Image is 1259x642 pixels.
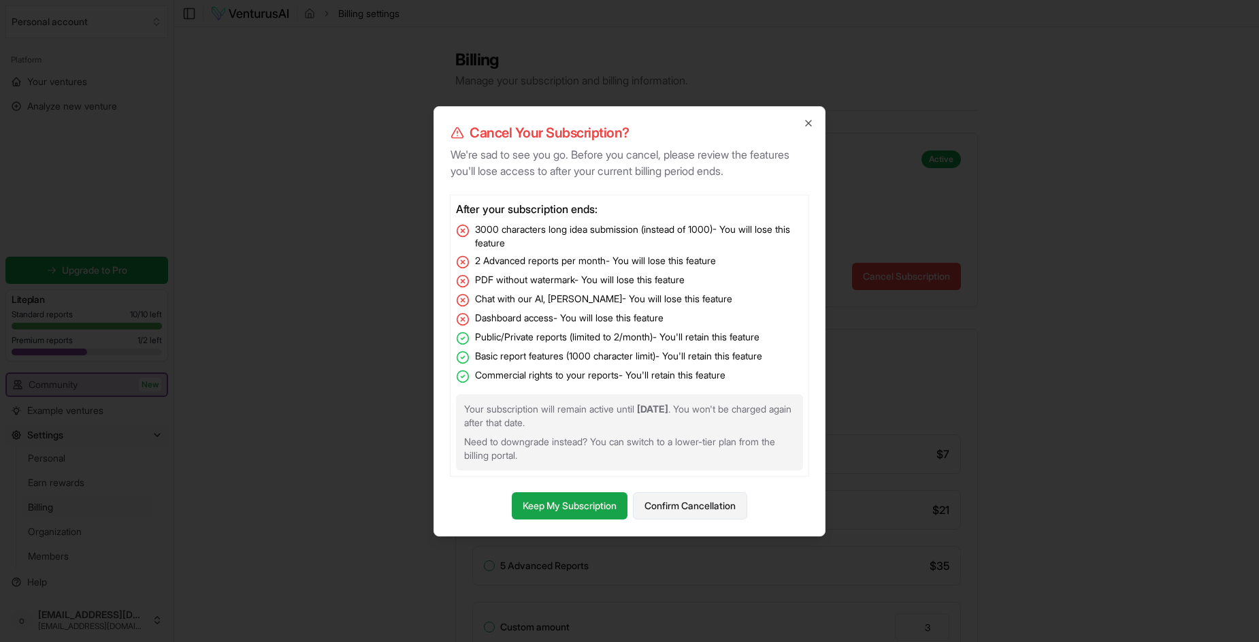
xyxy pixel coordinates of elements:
[633,492,747,519] button: Confirm Cancellation
[464,435,795,462] p: Need to downgrade instead? You can switch to a lower-tier plan from the billing portal.
[475,292,732,306] span: Chat with our AI, [PERSON_NAME] - You will lose this feature
[475,223,803,250] span: 3000 characters long idea submission (instead of 1000) - You will lose this feature
[451,146,808,179] p: We're sad to see you go. Before you cancel, please review the features you'll lose access to afte...
[475,368,725,382] span: Commercial rights to your reports - You'll retain this feature
[464,402,795,430] p: Your subscription will remain active until . You won't be charged again after that date.
[475,349,762,363] span: Basic report features (1000 character limit) - You'll retain this feature
[475,311,664,325] span: Dashboard access - You will lose this feature
[475,254,716,268] span: 2 Advanced reports per month - You will lose this feature
[637,403,668,415] strong: [DATE]
[456,201,803,217] h3: After your subscription ends:
[475,330,759,344] span: Public/Private reports (limited to 2/month) - You'll retain this feature
[470,123,629,142] span: Cancel Your Subscription?
[512,492,627,519] button: Keep My Subscription
[475,273,685,287] span: PDF without watermark - You will lose this feature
